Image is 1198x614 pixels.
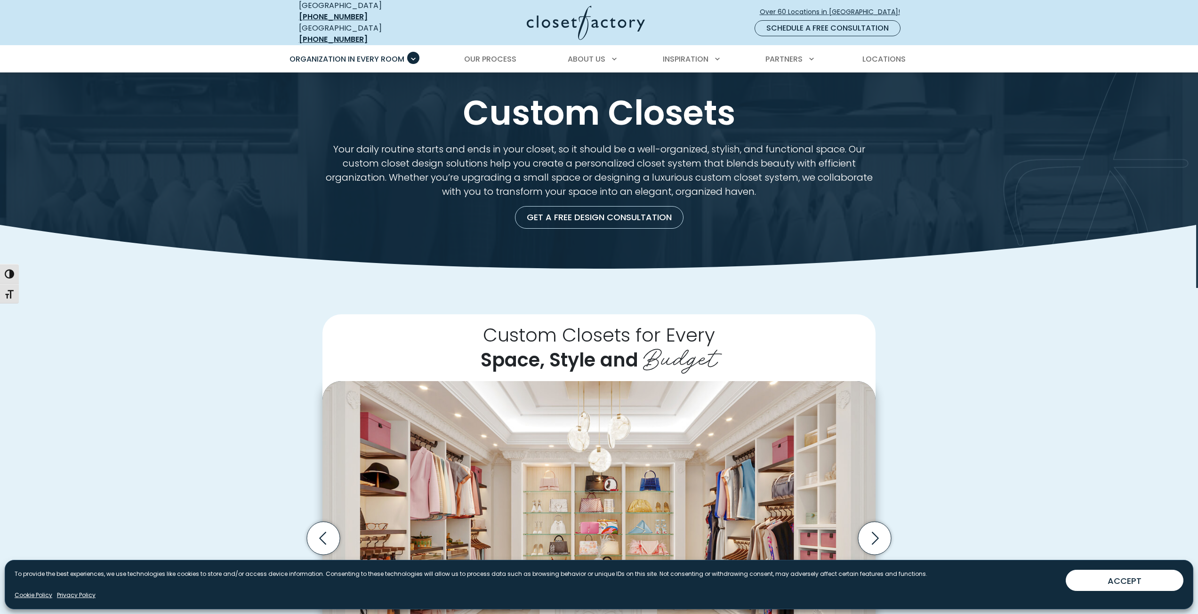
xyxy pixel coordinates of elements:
span: Inspiration [663,54,708,64]
a: Cookie Policy [15,591,52,599]
span: Custom Closets for Every [483,322,715,348]
a: Over 60 Locations in [GEOGRAPHIC_DATA]! [759,4,908,20]
nav: Primary Menu [283,46,916,72]
span: Locations [862,54,906,64]
img: Closet Factory Logo [527,6,645,40]
span: Our Process [464,54,516,64]
span: About Us [568,54,605,64]
a: Privacy Policy [57,591,96,599]
a: Schedule a Free Consultation [755,20,901,36]
span: Organization in Every Room [289,54,404,64]
span: Budget [643,337,717,375]
p: To provide the best experiences, we use technologies like cookies to store and/or access device i... [15,570,927,578]
a: [PHONE_NUMBER] [299,34,368,45]
button: Previous slide [303,518,344,558]
span: Space, Style and [481,347,638,373]
a: Get a Free Design Consultation [515,206,683,229]
div: [GEOGRAPHIC_DATA] [299,23,435,45]
button: Next slide [854,518,895,558]
span: Partners [765,54,803,64]
p: Your daily routine starts and ends in your closet, so it should be a well-organized, stylish, and... [322,142,876,199]
span: Over 60 Locations in [GEOGRAPHIC_DATA]! [760,7,908,17]
a: [PHONE_NUMBER] [299,11,368,22]
button: ACCEPT [1066,570,1183,591]
h1: Custom Closets [297,95,901,131]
